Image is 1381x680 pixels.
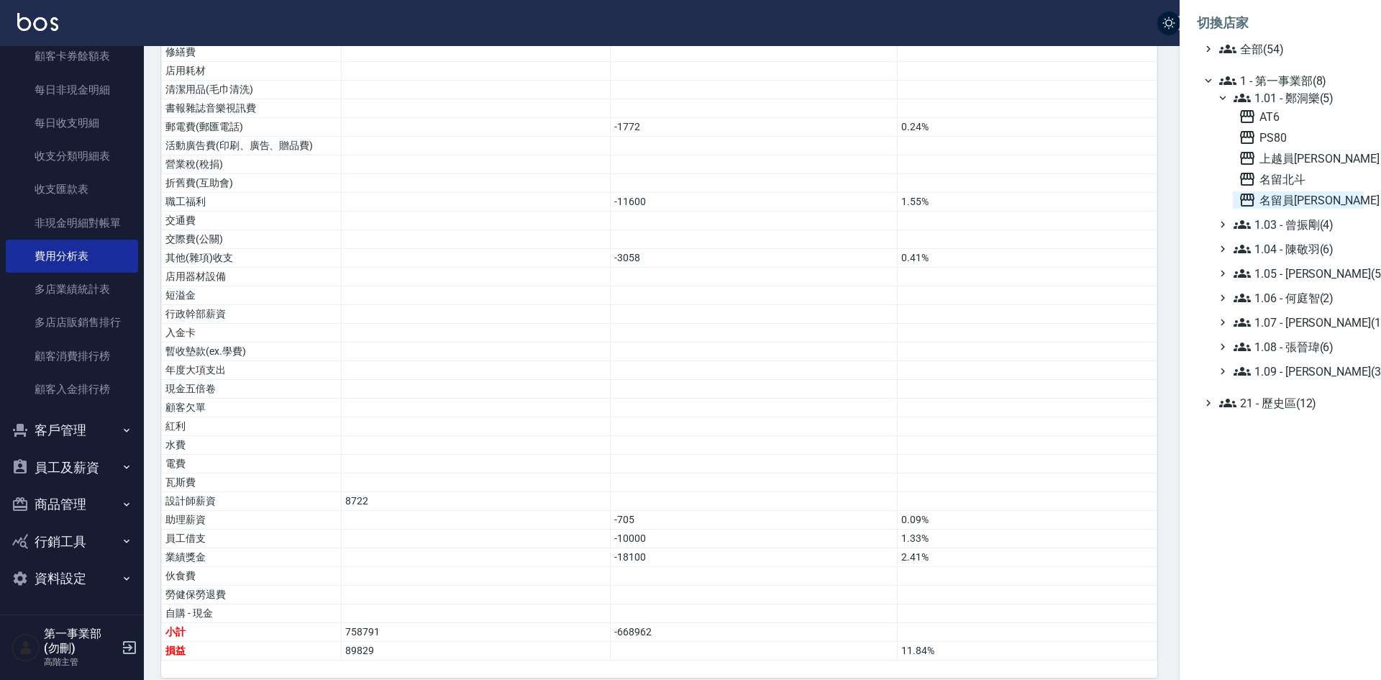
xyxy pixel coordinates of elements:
span: 1.04 - 陳敬羽(6) [1234,240,1358,258]
span: 上越員[PERSON_NAME] [1239,150,1358,167]
span: 1.06 - 何庭智(2) [1234,289,1358,307]
span: 1.08 - 張晉瑋(6) [1234,338,1358,355]
span: 名留員[PERSON_NAME] [1239,191,1358,209]
span: 1.01 - 鄭洞樂(5) [1234,89,1358,106]
span: AT6 [1239,108,1358,125]
li: 切換店家 [1197,6,1364,40]
span: 1 - 第一事業部(8) [1219,72,1358,89]
span: 全部(54) [1219,40,1358,58]
span: PS80 [1239,129,1358,146]
span: 1.05 - [PERSON_NAME](5) [1234,265,1358,282]
span: 名留北斗 [1239,171,1358,188]
span: 1.07 - [PERSON_NAME](11) [1234,314,1358,331]
span: 21 - 歷史區(12) [1219,394,1358,412]
span: 1.03 - 曾振剛(4) [1234,216,1358,233]
span: 1.09 - [PERSON_NAME](3) [1234,363,1358,380]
